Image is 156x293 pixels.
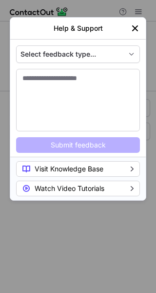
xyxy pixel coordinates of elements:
[130,23,140,33] button: left-button
[16,45,140,63] button: feedback-type
[129,186,134,191] img: ...
[51,141,106,149] span: Submit feedback
[20,50,123,58] div: Select feedback type...
[16,137,140,153] button: Submit feedback
[26,24,130,32] div: Help & Support
[16,161,140,177] button: Visit Knowledge Base
[130,23,140,33] img: ...
[16,181,140,196] button: Watch Video Tutorials
[16,23,26,33] button: right-button
[22,165,103,173] span: Visit Knowledge Base
[129,167,134,172] img: ...
[22,185,104,192] span: Watch Video Tutorials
